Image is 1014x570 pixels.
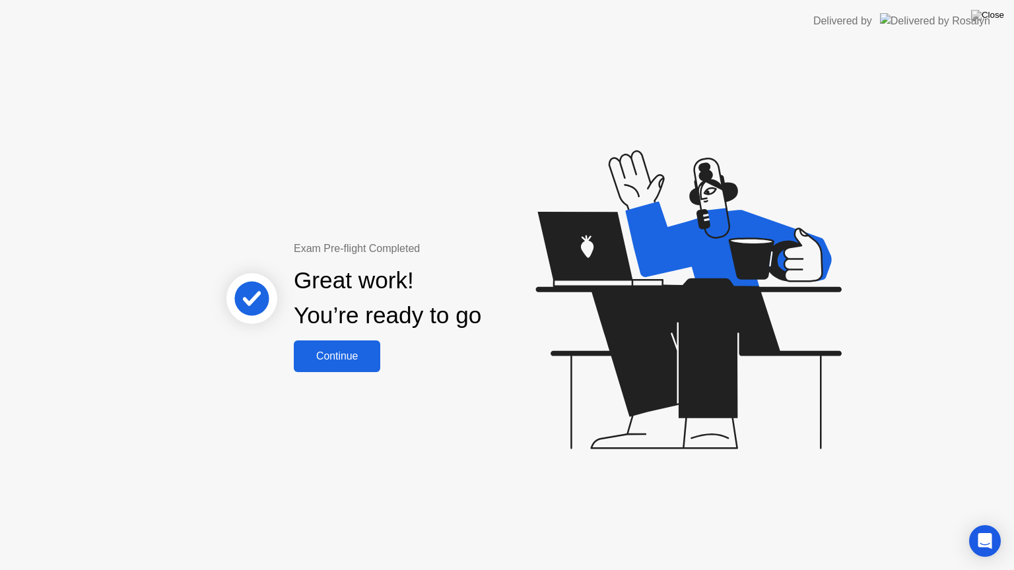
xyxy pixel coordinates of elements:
[971,10,1004,20] img: Close
[969,525,1001,557] div: Open Intercom Messenger
[294,263,481,333] div: Great work! You’re ready to go
[294,241,566,257] div: Exam Pre-flight Completed
[294,340,380,372] button: Continue
[880,13,990,28] img: Delivered by Rosalyn
[813,13,872,29] div: Delivered by
[298,350,376,362] div: Continue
